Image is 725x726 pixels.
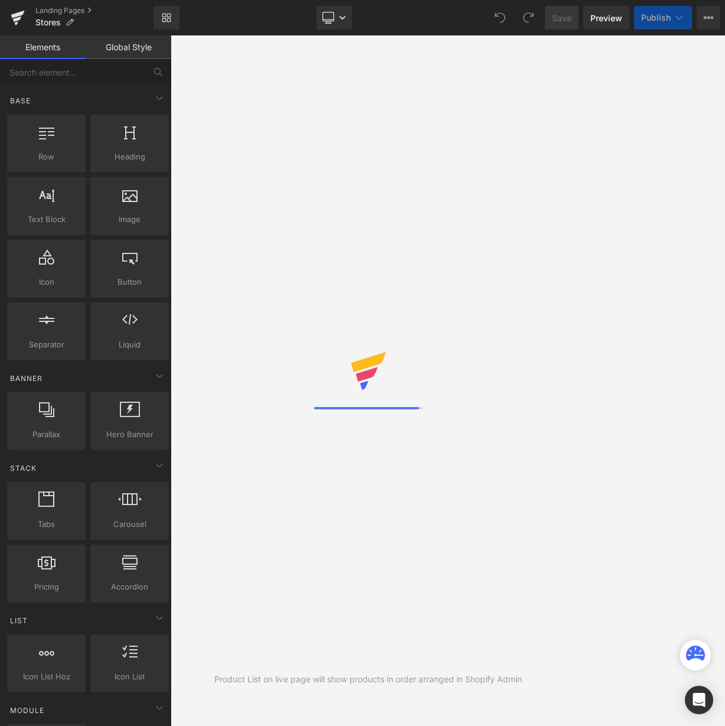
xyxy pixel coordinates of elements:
[9,705,45,716] span: Module
[11,338,82,351] span: Separator
[9,615,29,626] span: List
[94,428,165,441] span: Hero Banner
[697,6,720,30] button: More
[9,95,32,106] span: Base
[94,670,165,683] span: Icon List
[583,6,629,30] a: Preview
[94,581,165,593] span: Accordion
[685,686,713,714] div: Open Intercom Messenger
[517,6,540,30] button: Redo
[214,673,522,686] div: Product List on live page will show products in order arranged in Shopify Admin
[11,428,82,441] span: Parallax
[154,6,179,30] a: New Library
[634,6,692,30] button: Publish
[35,6,154,15] a: Landing Pages
[35,18,61,27] span: Stores
[11,670,82,683] span: Icon List Hoz
[94,151,165,163] span: Heading
[641,13,671,22] span: Publish
[590,12,622,24] span: Preview
[11,581,82,593] span: Pricing
[9,463,38,474] span: Stack
[86,35,171,59] a: Global Style
[11,276,82,288] span: Icon
[11,151,82,163] span: Row
[552,12,571,24] span: Save
[488,6,512,30] button: Undo
[94,338,165,351] span: Liquid
[9,373,44,384] span: Banner
[11,213,82,226] span: Text Block
[11,518,82,530] span: Tabs
[94,213,165,226] span: Image
[94,518,165,530] span: Carousel
[94,276,165,288] span: Button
